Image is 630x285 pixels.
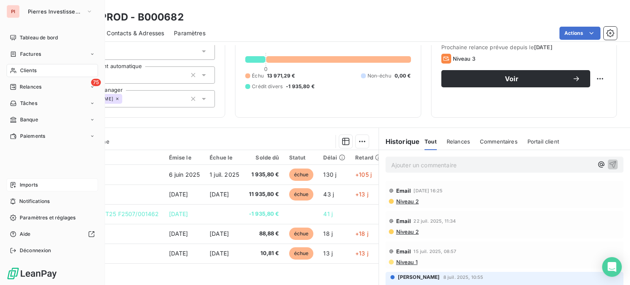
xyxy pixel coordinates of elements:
span: 41 j [323,210,333,217]
input: Ajouter une valeur [103,71,110,79]
span: [DATE] [169,191,188,198]
span: 130 j [323,171,336,178]
span: Paiements [20,132,45,140]
span: Tâches [20,100,37,107]
span: [DATE] [169,210,188,217]
span: échue [289,169,314,181]
span: +13 j [355,191,368,198]
div: PI [7,5,20,18]
span: Email [396,248,411,255]
input: Ajouter une valeur [122,95,129,103]
span: 8 juil. 2025, 10:55 [443,275,484,280]
span: Aide [20,230,31,238]
span: Commentaires [480,138,518,145]
div: Émise le [169,154,200,161]
span: Contacts & Adresses [107,29,164,37]
div: Statut [289,154,314,161]
span: Déconnexion [20,247,51,254]
div: Solde dû [249,154,279,161]
span: Non-échu [367,72,391,80]
h3: DECAPROD - B000682 [72,10,184,25]
span: 18 j [323,230,333,237]
button: Actions [559,27,600,40]
span: +18 j [355,230,368,237]
span: VIR DECAPROD 3T25 F2507/001462 [57,210,159,217]
span: Tableau de bord [20,34,58,41]
span: 22 juil. 2025, 11:34 [413,219,456,223]
span: Échu [252,72,264,80]
div: Open Intercom Messenger [602,257,622,277]
span: +105 j [355,171,372,178]
span: Prochaine relance prévue depuis le [441,44,607,50]
span: 1 935,80 € [249,171,279,179]
span: [DATE] 16:25 [413,188,443,193]
span: [DATE] [210,191,229,198]
span: échue [289,188,314,201]
span: 10,81 € [249,249,279,258]
span: Clients [20,67,37,74]
div: Retard [355,154,381,161]
span: -1 935,80 € [249,210,279,218]
span: Notifications [19,198,50,205]
span: Voir [451,75,572,82]
span: -1 935,80 € [286,83,315,90]
span: [DATE] [169,250,188,257]
span: Banque [20,116,38,123]
span: 15 juil. 2025, 08:57 [413,249,456,254]
span: 0,00 € [395,72,411,80]
span: Crédit divers [252,83,283,90]
span: +13 j [355,250,368,257]
span: Factures [20,50,41,58]
span: 13 j [323,250,333,257]
span: 1 juil. 2025 [210,171,239,178]
span: 0 [264,66,267,72]
span: Email [396,218,411,224]
span: [DATE] [534,44,552,50]
span: 75 [91,79,101,86]
div: Délai [323,154,345,161]
span: Paramètres et réglages [20,214,75,221]
span: Relances [20,83,41,91]
span: Email [396,187,411,194]
span: Portail client [527,138,559,145]
span: Paramètres [174,29,205,37]
span: 88,88 € [249,230,279,238]
span: échue [289,228,314,240]
a: Aide [7,228,98,241]
img: Logo LeanPay [7,267,57,280]
span: Imports [20,181,38,189]
span: échue [289,247,314,260]
span: 43 j [323,191,334,198]
span: Niveau 2 [395,228,419,235]
span: 13 971,29 € [267,72,295,80]
span: Niveau 1 [395,259,418,265]
button: Voir [441,70,590,87]
span: [DATE] [169,230,188,237]
span: [PERSON_NAME] [398,274,440,281]
div: Échue le [210,154,239,161]
span: Niveau 3 [453,55,475,62]
h6: Historique [379,137,420,146]
span: [DATE] [210,250,229,257]
span: Niveau 2 [395,198,419,205]
span: 11 935,80 € [249,190,279,198]
span: Tout [425,138,437,145]
span: [DATE] [210,230,229,237]
span: Pierres Investissement [28,8,83,15]
span: 6 juin 2025 [169,171,200,178]
div: Référence [57,154,159,161]
span: Relances [447,138,470,145]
